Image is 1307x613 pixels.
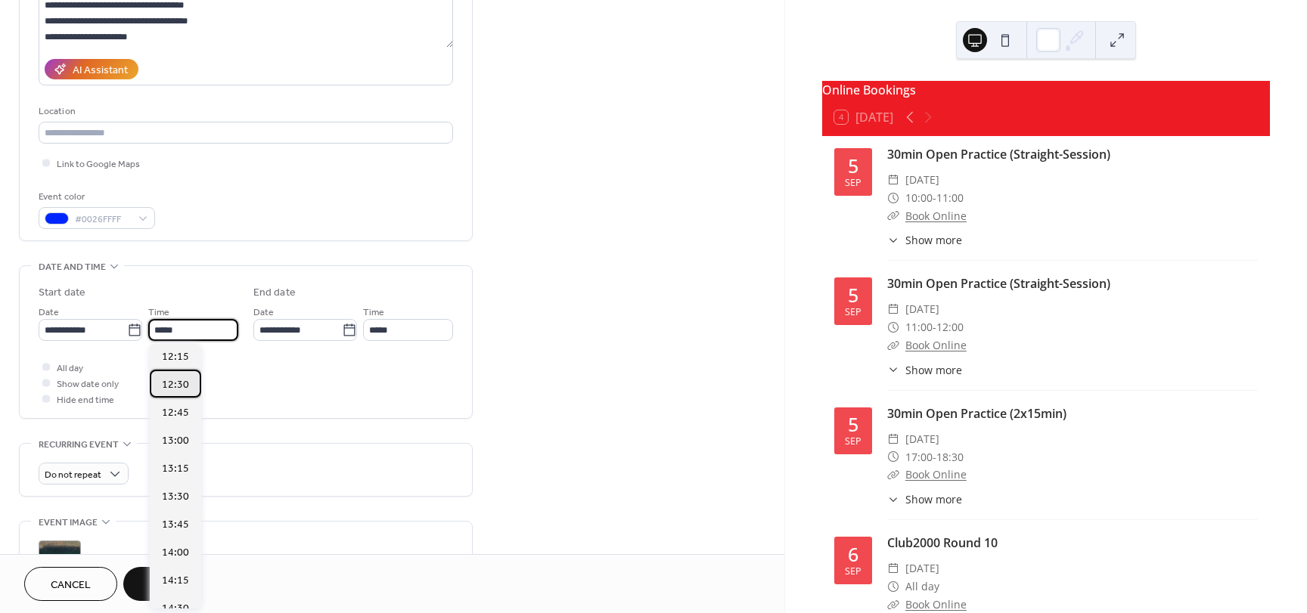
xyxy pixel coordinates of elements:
div: Sep [845,308,862,317]
span: - [933,448,936,466]
span: Do not repeat [45,466,101,484]
button: AI Assistant [45,59,138,79]
div: ​ [887,430,899,448]
div: Sep [845,437,862,447]
span: Time [148,305,169,320]
a: 30min Open Practice (2x15min) [887,405,1066,422]
span: 10:00 [905,189,933,207]
button: ​Show more [887,491,962,507]
div: ​ [887,232,899,248]
span: - [933,189,936,207]
span: Hide end time [57,392,114,408]
div: Event color [39,189,152,205]
button: Cancel [24,567,117,601]
a: Club2000 Round 10 [887,534,998,551]
span: Date and time [39,259,106,275]
span: Show more [905,232,962,248]
span: 12:00 [936,318,964,336]
a: 30min Open Practice (Straight-Session) [887,275,1110,292]
span: Show date only [57,376,119,392]
span: 11:00 [905,318,933,336]
span: [DATE] [905,300,939,318]
span: - [933,318,936,336]
div: ​ [887,300,899,318]
a: 30min Open Practice (Straight-Session) [887,146,1110,163]
div: ​ [887,189,899,207]
span: Show more [905,491,962,507]
span: Cancel [51,577,91,593]
button: ​Show more [887,362,962,378]
span: Link to Google Maps [57,156,140,172]
span: Recurring event [39,437,119,453]
span: Event image [39,515,98,531]
span: All day [57,361,83,376]
span: 13:15 [162,461,189,477]
div: 6 [848,545,858,564]
div: Location [39,104,450,119]
span: All day [905,577,939,596]
span: 14:00 [162,545,189,561]
div: 5 [848,415,858,434]
div: ; [39,540,81,583]
div: ​ [887,559,899,577]
span: 18:30 [936,448,964,466]
span: Date [39,305,59,320]
div: Start date [39,285,85,301]
span: Date [253,305,274,320]
div: ​ [887,318,899,336]
span: 12:45 [162,405,189,421]
span: 14:15 [162,573,189,589]
div: Online Bookings [822,81,1270,99]
div: ​ [887,207,899,225]
div: ​ [887,466,899,484]
span: 13:30 [162,489,189,505]
a: Book Online [905,467,967,481]
span: Time [363,305,384,320]
div: Sep [845,567,862,577]
div: End date [253,285,296,301]
a: Book Online [905,338,967,352]
div: ​ [887,336,899,354]
div: ​ [887,491,899,507]
div: AI Assistant [73,63,128,79]
div: Sep [845,178,862,188]
span: Show more [905,362,962,378]
span: [DATE] [905,559,939,577]
div: ​ [887,577,899,596]
button: ​Show more [887,232,962,248]
span: [DATE] [905,430,939,448]
span: 13:45 [162,517,189,533]
a: Book Online [905,597,967,611]
div: ​ [887,448,899,466]
span: 13:00 [162,433,189,449]
div: 5 [848,156,858,175]
a: Book Online [905,209,967,223]
span: [DATE] [905,171,939,189]
span: 12:15 [162,349,189,365]
div: 5 [848,286,858,305]
div: ​ [887,171,899,189]
span: 17:00 [905,448,933,466]
span: 12:30 [162,377,189,393]
button: Save [123,567,201,601]
span: 11:00 [936,189,964,207]
div: ​ [887,362,899,378]
span: #0026FFFF [75,212,131,228]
